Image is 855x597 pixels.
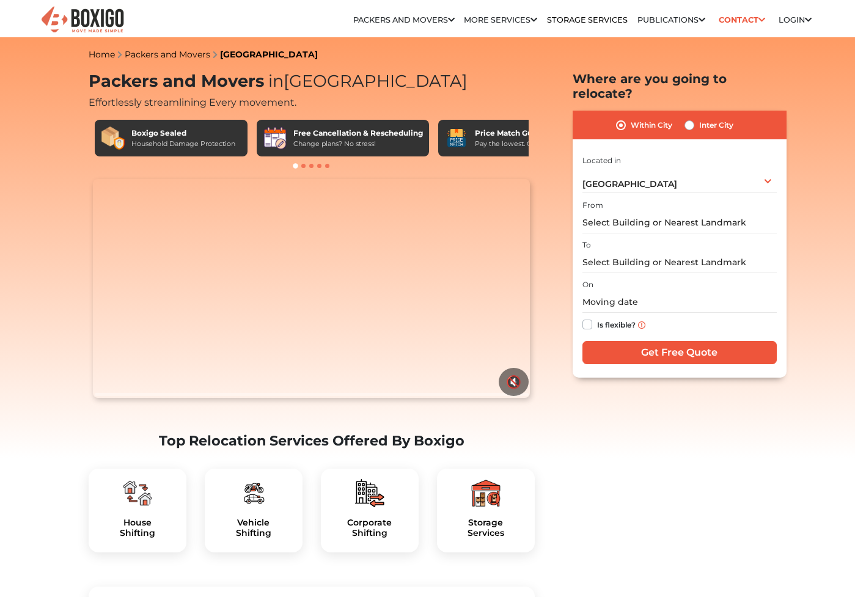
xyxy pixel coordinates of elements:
h5: Corporate Shifting [331,518,409,538]
video: Your browser does not support the video tag. [93,179,530,398]
img: Boxigo Sealed [101,126,125,150]
a: Contact [715,10,769,29]
label: Located in [582,155,621,166]
input: Select Building or Nearest Landmark [582,252,777,273]
span: in [268,71,284,91]
a: Publications [637,15,705,24]
div: Free Cancellation & Rescheduling [293,128,423,139]
label: Within City [631,118,672,133]
span: [GEOGRAPHIC_DATA] [582,178,677,189]
img: Boxigo [40,5,125,35]
h5: Storage Services [447,518,525,538]
h5: House Shifting [98,518,177,538]
img: boxigo_packers_and_movers_plan [355,478,384,508]
input: Select Building or Nearest Landmark [582,212,777,233]
img: boxigo_packers_and_movers_plan [123,478,152,508]
a: HouseShifting [98,518,177,538]
input: Get Free Quote [582,341,777,364]
h1: Packers and Movers [89,71,535,92]
a: Packers and Movers [125,49,210,60]
img: Price Match Guarantee [444,126,469,150]
h2: Where are you going to relocate? [573,71,787,101]
img: info [638,321,645,329]
a: Packers and Movers [353,15,455,24]
div: Pay the lowest. Guaranteed! [475,139,568,149]
label: Inter City [699,118,733,133]
a: [GEOGRAPHIC_DATA] [220,49,318,60]
span: Effortlessly streamlining Every movement. [89,97,296,108]
a: VehicleShifting [215,518,293,538]
a: Storage Services [547,15,628,24]
button: 🔇 [499,368,529,396]
div: Boxigo Sealed [131,128,235,139]
a: More services [464,15,537,24]
a: Home [89,49,115,60]
label: Is flexible? [597,317,636,330]
img: Free Cancellation & Rescheduling [263,126,287,150]
h5: Vehicle Shifting [215,518,293,538]
label: On [582,279,593,290]
a: CorporateShifting [331,518,409,538]
a: Login [779,15,812,24]
img: boxigo_packers_and_movers_plan [239,478,268,508]
h2: Top Relocation Services Offered By Boxigo [89,433,535,449]
div: Household Damage Protection [131,139,235,149]
img: boxigo_packers_and_movers_plan [471,478,501,508]
label: To [582,240,591,251]
div: Price Match Guarantee [475,128,568,139]
span: [GEOGRAPHIC_DATA] [264,71,468,91]
div: Change plans? No stress! [293,139,423,149]
input: Moving date [582,291,777,313]
a: StorageServices [447,518,525,538]
label: From [582,200,603,211]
